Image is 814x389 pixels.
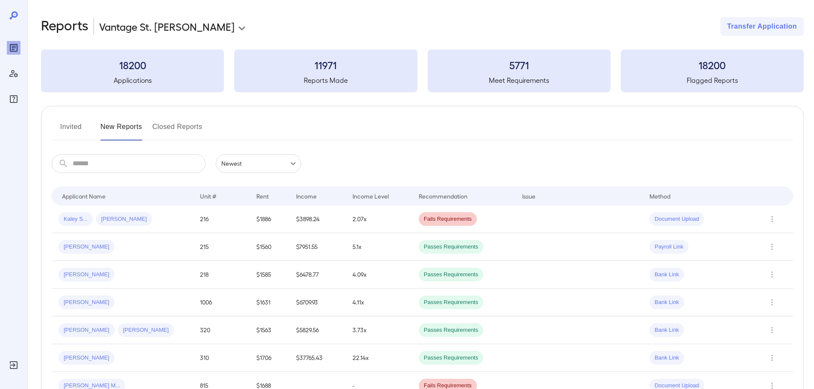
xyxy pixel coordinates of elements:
button: Closed Reports [153,120,203,140]
div: FAQ [7,92,21,106]
td: 216 [193,205,250,233]
td: $6709.93 [289,289,346,316]
td: $7951.55 [289,233,346,261]
h5: Reports Made [234,75,417,85]
div: Recommendation [419,191,467,201]
td: 1006 [193,289,250,316]
td: $1886 [250,205,289,233]
td: $1563 [250,316,289,344]
td: $1585 [250,261,289,289]
td: $6478.77 [289,261,346,289]
div: Applicant Name [62,191,106,201]
span: Kaley S... [59,215,93,223]
h3: 18200 [621,58,804,72]
span: Passes Requirements [419,243,483,251]
div: Manage Users [7,67,21,80]
td: $5829.56 [289,316,346,344]
span: [PERSON_NAME] [59,354,115,362]
button: Invited [52,120,90,140]
button: Row Actions [765,323,779,337]
span: Bank Link [649,298,684,307]
h3: 5771 [428,58,611,72]
span: Bank Link [649,271,684,279]
h5: Meet Requirements [428,75,611,85]
button: Row Actions [765,268,779,281]
td: 2.07x [346,205,412,233]
td: 215 [193,233,250,261]
td: 4.09x [346,261,412,289]
td: 310 [193,344,250,372]
td: 5.1x [346,233,412,261]
div: Reports [7,41,21,55]
span: [PERSON_NAME] [118,326,174,334]
div: Method [649,191,670,201]
span: [PERSON_NAME] [59,298,115,307]
td: $1631 [250,289,289,316]
h3: 18200 [41,58,224,72]
h5: Applications [41,75,224,85]
div: Newest [216,154,301,173]
span: Passes Requirements [419,354,483,362]
td: 3.73x [346,316,412,344]
h5: Flagged Reports [621,75,804,85]
span: Document Upload [649,215,704,223]
span: Passes Requirements [419,326,483,334]
td: 218 [193,261,250,289]
td: $3898.24 [289,205,346,233]
div: Issue [522,191,536,201]
td: 4.11x [346,289,412,316]
button: Row Actions [765,351,779,365]
button: New Reports [100,120,142,140]
summary: 18200Applications11971Reports Made5771Meet Requirements18200Flagged Reports [41,50,804,92]
td: 22.14x [346,344,412,372]
div: Rent [256,191,270,201]
span: [PERSON_NAME] [96,215,152,223]
div: Income Level [353,191,389,201]
h2: Reports [41,17,88,36]
p: Vantage St. [PERSON_NAME] [99,20,235,33]
span: Fails Requirements [419,215,477,223]
span: [PERSON_NAME] [59,243,115,251]
div: Income [296,191,317,201]
td: $1706 [250,344,289,372]
h3: 11971 [234,58,417,72]
button: Row Actions [765,212,779,226]
span: Passes Requirements [419,271,483,279]
td: $1560 [250,233,289,261]
div: Unit # [200,191,216,201]
span: [PERSON_NAME] [59,326,115,334]
button: Row Actions [765,240,779,254]
span: Passes Requirements [419,298,483,307]
td: $37765.43 [289,344,346,372]
td: 320 [193,316,250,344]
span: Bank Link [649,354,684,362]
span: Bank Link [649,326,684,334]
button: Row Actions [765,295,779,309]
div: Log Out [7,358,21,372]
span: Payroll Link [649,243,688,251]
span: [PERSON_NAME] [59,271,115,279]
button: Transfer Application [720,17,804,36]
